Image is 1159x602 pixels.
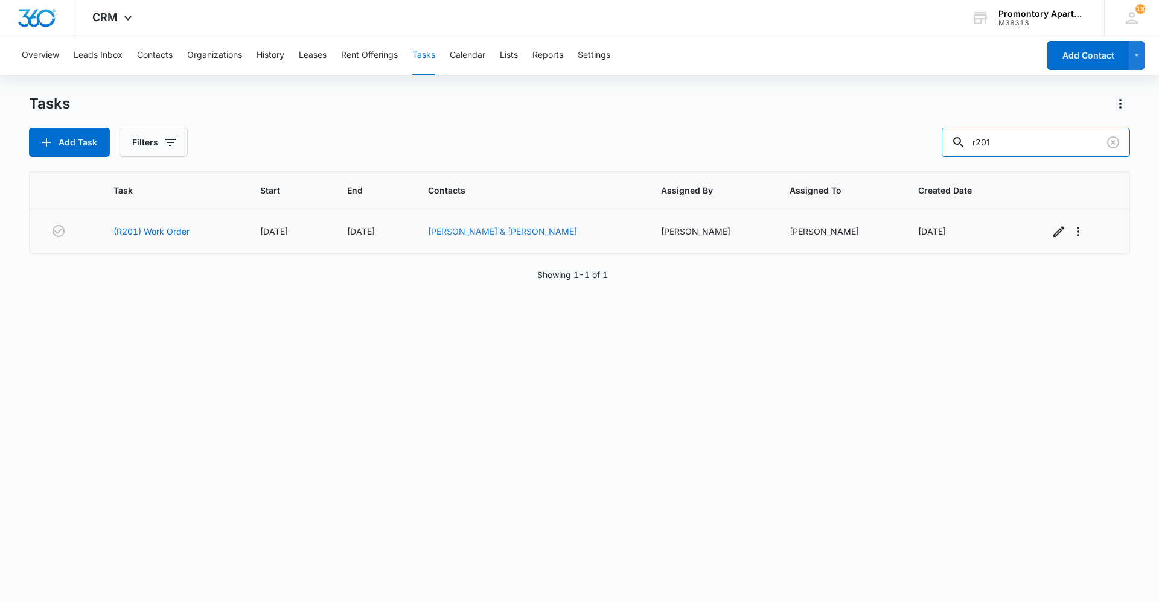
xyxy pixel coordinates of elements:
span: CRM [92,11,118,24]
button: Tasks [412,36,435,75]
button: Overview [22,36,59,75]
a: [PERSON_NAME] & [PERSON_NAME] [428,226,577,236]
div: [PERSON_NAME] [790,225,889,238]
input: Search Tasks [942,128,1130,157]
button: Leases [299,36,327,75]
span: Assigned To [790,184,872,197]
div: [PERSON_NAME] [661,225,761,238]
span: Start [260,184,301,197]
button: Organizations [187,36,242,75]
button: Reports [532,36,563,75]
span: Task [113,184,214,197]
button: Filters [120,128,188,157]
button: History [257,36,284,75]
span: [DATE] [347,226,375,236]
button: Calendar [450,36,485,75]
button: Clear [1103,133,1123,152]
button: Settings [578,36,610,75]
span: 13 [1135,4,1145,14]
a: (R201) Work Order [113,225,190,238]
button: Add Task [29,128,110,157]
button: Add Contact [1047,41,1129,70]
span: Contacts [428,184,615,197]
span: End [347,184,382,197]
div: account name [998,9,1087,19]
button: Rent Offerings [341,36,398,75]
span: [DATE] [918,226,946,236]
p: Showing 1-1 of 1 [537,268,608,281]
span: Assigned By [661,184,743,197]
span: Created Date [918,184,1003,197]
button: Actions [1111,94,1130,113]
button: Contacts [137,36,173,75]
div: notifications count [1135,4,1145,14]
div: account id [998,19,1087,27]
span: [DATE] [260,226,288,236]
h1: Tasks [29,95,70,113]
button: Leads Inbox [74,36,123,75]
button: Lists [500,36,518,75]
